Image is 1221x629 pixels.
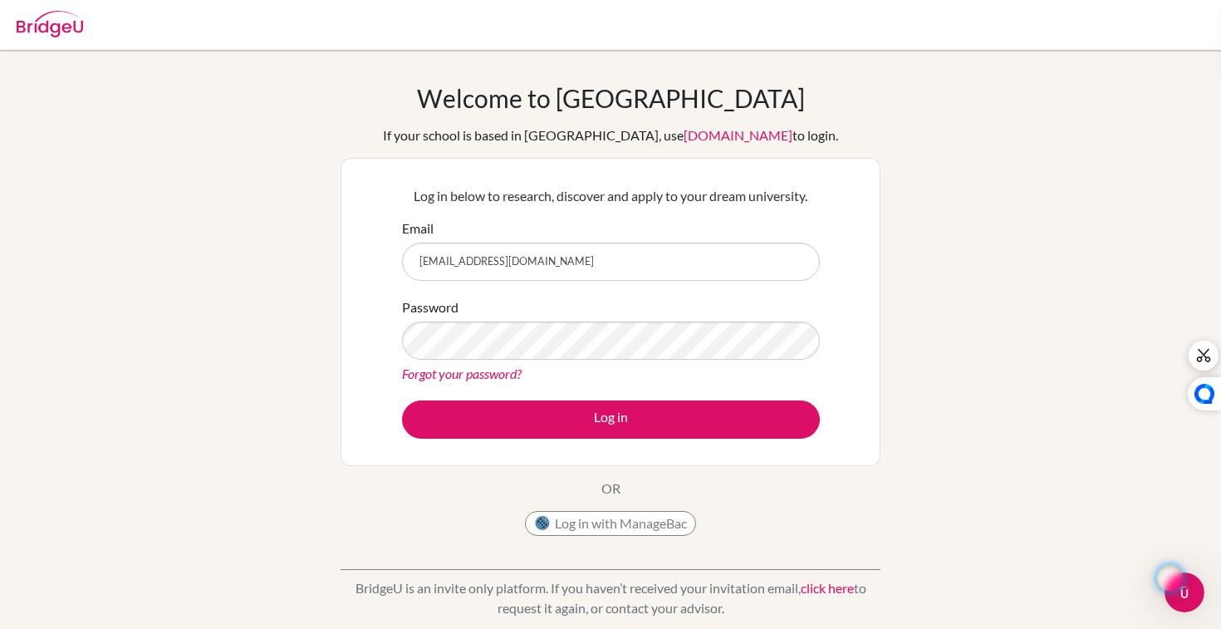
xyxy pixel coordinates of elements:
[525,511,696,536] button: Log in with ManageBac
[402,219,434,238] label: Email
[402,297,458,317] label: Password
[801,580,854,596] a: click here
[383,125,838,145] div: If your school is based in [GEOGRAPHIC_DATA], use to login.
[402,400,820,439] button: Log in
[1165,572,1204,612] iframe: Intercom live chat
[402,366,522,381] a: Forgot your password?
[402,186,820,206] p: Log in below to research, discover and apply to your dream university.
[341,578,880,618] p: BridgeU is an invite only platform. If you haven’t received your invitation email, to request it ...
[684,127,792,143] a: [DOMAIN_NAME]
[417,83,805,113] h1: Welcome to [GEOGRAPHIC_DATA]
[601,479,620,499] p: OR
[17,11,83,37] img: Bridge-U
